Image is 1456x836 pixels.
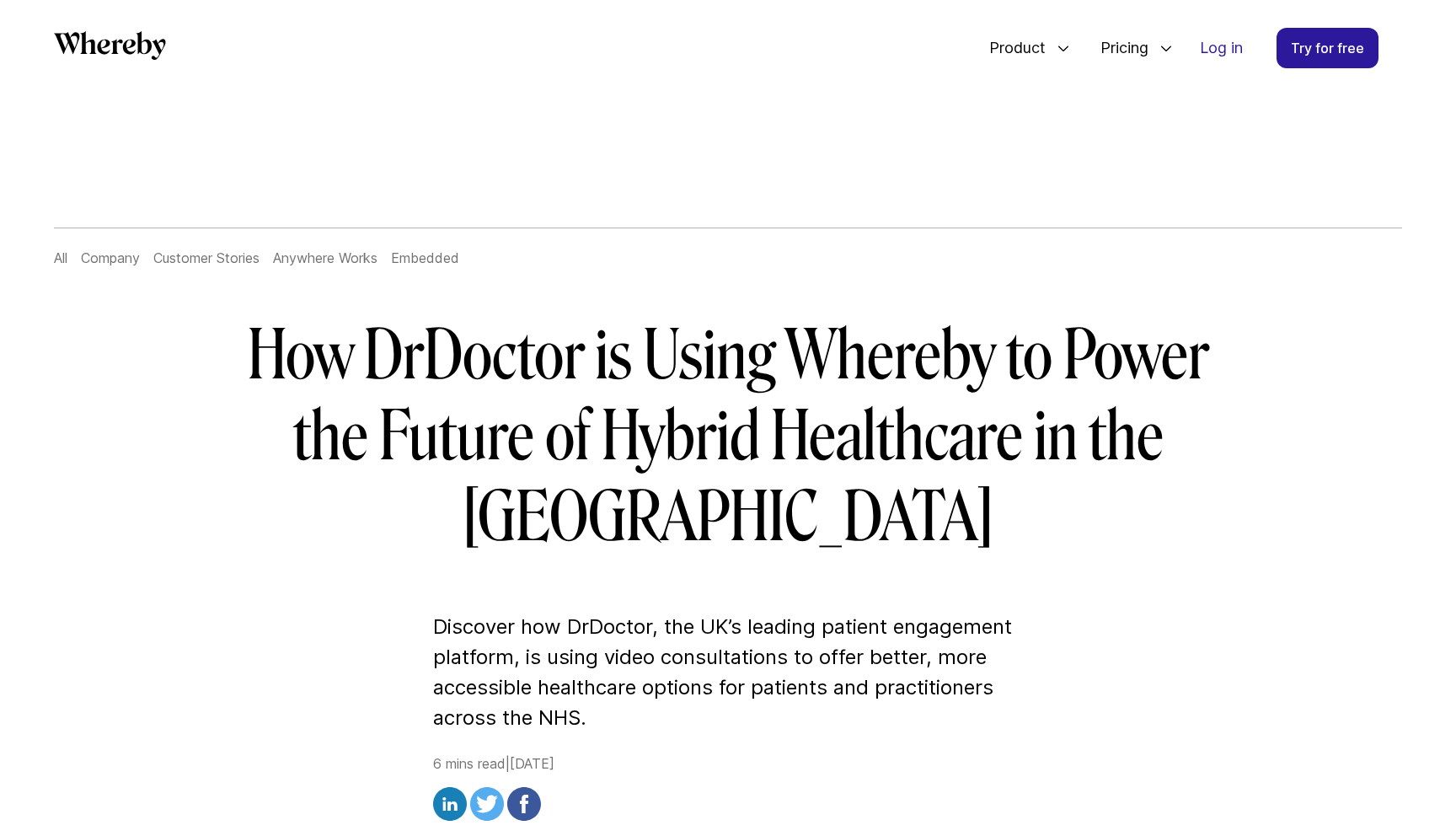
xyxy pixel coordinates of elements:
[433,787,467,821] img: linkedin
[433,612,1023,733] p: Discover how DrDoctor, the UK’s leading patient engagement platform, is using video consultations...
[54,31,166,66] a: Whereby
[153,249,260,266] a: Customer Stories
[273,249,377,266] a: Anywhere Works
[81,249,140,266] a: Company
[54,31,166,60] svg: Whereby
[54,249,67,266] a: All
[1084,20,1153,76] span: Pricing
[470,787,504,821] img: twitter
[1186,29,1256,67] a: Log in
[391,249,459,266] a: Embedded
[507,787,541,821] img: facebook
[433,753,1023,826] div: 6 mins read | [DATE]
[1277,28,1378,68] a: Try for free
[972,20,1050,76] span: Product
[243,315,1213,558] h1: How DrDoctor is Using Whereby to Power the Future of Hybrid Healthcare in the [GEOGRAPHIC_DATA]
